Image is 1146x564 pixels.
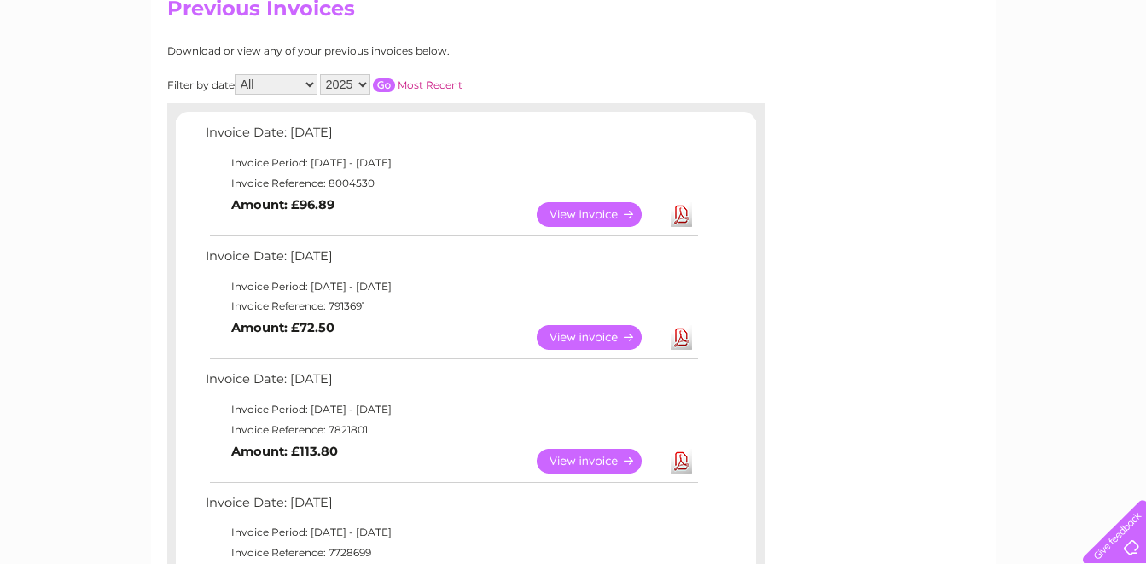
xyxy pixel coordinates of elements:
[201,543,701,563] td: Invoice Reference: 7728699
[846,73,878,85] a: Water
[167,74,615,95] div: Filter by date
[201,296,701,317] td: Invoice Reference: 7913691
[936,73,987,85] a: Telecoms
[537,325,662,350] a: View
[201,153,701,173] td: Invoice Period: [DATE] - [DATE]
[1033,73,1074,85] a: Contact
[231,197,334,212] b: Amount: £96.89
[171,9,977,83] div: Clear Business is a trading name of Verastar Limited (registered in [GEOGRAPHIC_DATA] No. 3667643...
[201,491,701,523] td: Invoice Date: [DATE]
[671,325,692,350] a: Download
[671,202,692,227] a: Download
[824,9,942,30] a: 0333 014 3131
[231,444,338,459] b: Amount: £113.80
[671,449,692,474] a: Download
[1090,73,1130,85] a: Log out
[537,449,662,474] a: View
[888,73,926,85] a: Energy
[201,420,701,440] td: Invoice Reference: 7821801
[201,368,701,399] td: Invoice Date: [DATE]
[201,245,701,276] td: Invoice Date: [DATE]
[201,173,701,194] td: Invoice Reference: 8004530
[201,399,701,420] td: Invoice Period: [DATE] - [DATE]
[537,202,662,227] a: View
[998,73,1022,85] a: Blog
[201,121,701,153] td: Invoice Date: [DATE]
[231,320,334,335] b: Amount: £72.50
[167,45,615,57] div: Download or view any of your previous invoices below.
[398,78,462,91] a: Most Recent
[40,44,127,96] img: logo.png
[201,522,701,543] td: Invoice Period: [DATE] - [DATE]
[201,276,701,297] td: Invoice Period: [DATE] - [DATE]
